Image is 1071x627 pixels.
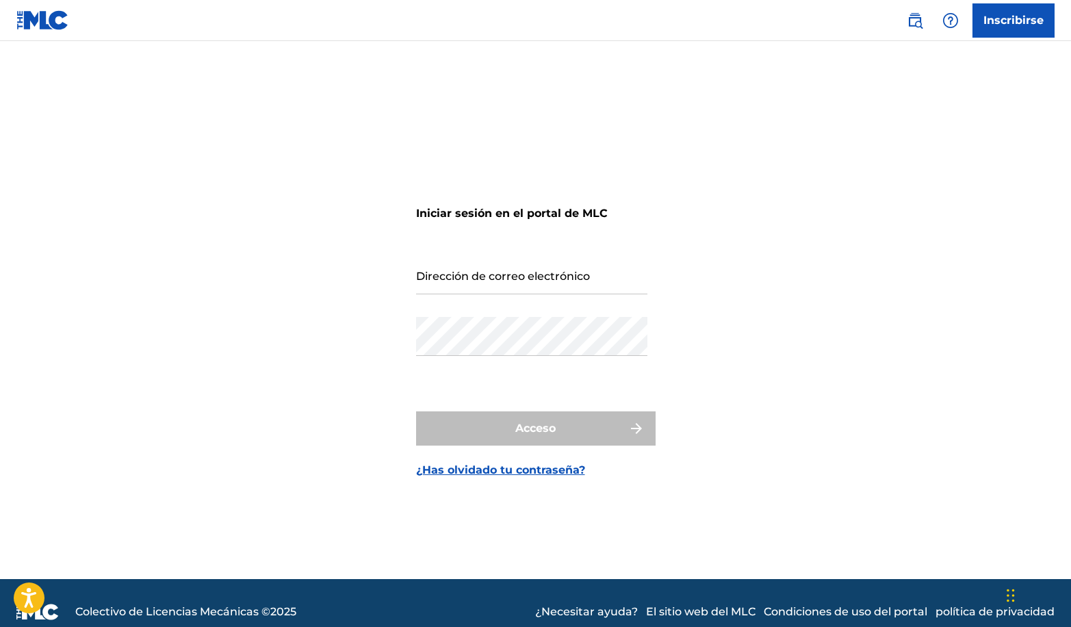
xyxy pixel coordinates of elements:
img: ayuda [942,12,959,29]
iframe: Chat Widget [1003,561,1071,627]
div: Arrastrar [1007,575,1015,616]
font: El sitio web del MLC [646,605,756,618]
font: 2025 [270,605,296,618]
a: ¿Necesitar ayuda? [535,604,638,620]
font: ¿Necesitar ayuda? [535,605,638,618]
a: Búsqueda pública [901,7,929,34]
img: Logotipo del MLC [16,10,69,30]
a: Inscribirse [972,3,1055,38]
img: buscar [907,12,923,29]
a: política de privacidad [935,604,1055,620]
a: El sitio web del MLC [646,604,756,620]
a: Condiciones de uso del portal [764,604,927,620]
font: Colectivo de Licencias Mecánicas © [75,605,270,618]
a: ¿Has olvidado tu contraseña? [416,462,585,478]
div: Ayuda [937,7,964,34]
font: ¿Has olvidado tu contraseña? [416,463,585,476]
font: Condiciones de uso del portal [764,605,927,618]
font: política de privacidad [935,605,1055,618]
img: logo [16,604,59,620]
font: Inscribirse [983,14,1044,27]
div: Widget de chat [1003,561,1071,627]
font: Iniciar sesión en el portal de MLC [416,207,608,220]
